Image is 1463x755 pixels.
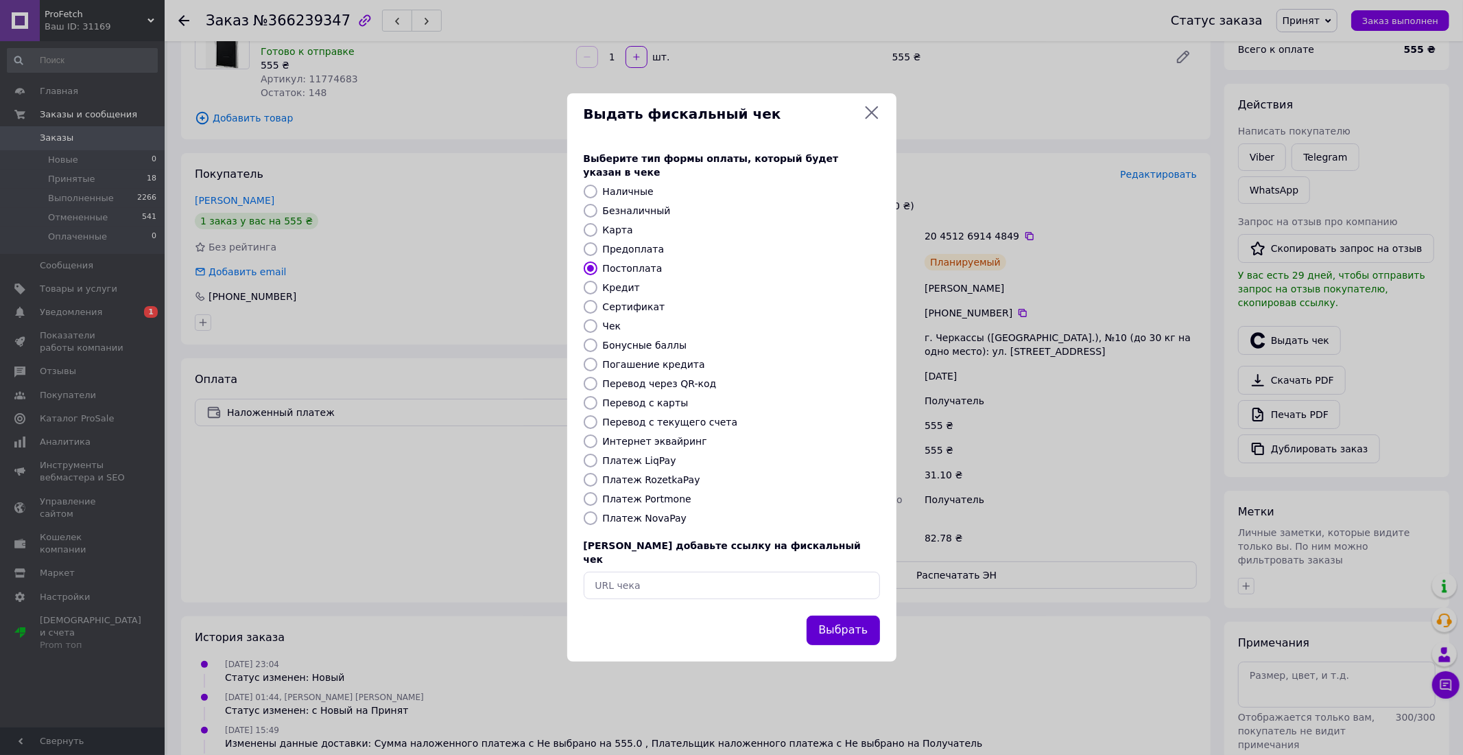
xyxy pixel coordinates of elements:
[603,224,633,235] label: Карта
[603,359,705,370] label: Погашение кредита
[603,263,663,274] label: Постоплата
[807,616,879,645] button: Выбрать
[603,455,676,466] label: Платеж LiqPay
[584,572,880,599] input: URL чека
[603,378,717,389] label: Перевод через QR-код
[603,397,689,408] label: Перевод с карты
[603,436,707,447] label: Интернет эквайринг
[584,153,839,178] span: Выберите тип формы оплаты, который будет указан в чеке
[603,513,687,524] label: Платеж NovaPay
[603,282,640,293] label: Кредит
[584,540,861,565] span: [PERSON_NAME] добавьте ссылку на фискальный чек
[584,104,858,124] span: Выдать фискальный чек
[603,474,700,485] label: Платеж RozetkaPay
[603,301,665,312] label: Сертификат
[603,321,621,332] label: Чек
[603,186,654,197] label: Наличные
[603,417,738,428] label: Перевод с текущего счета
[603,205,671,216] label: Безналичный
[603,340,687,351] label: Бонусные баллы
[603,244,665,255] label: Предоплата
[603,493,691,504] label: Платеж Portmone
